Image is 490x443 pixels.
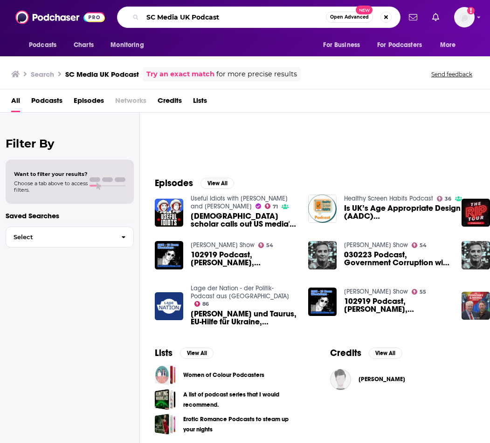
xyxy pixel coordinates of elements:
[155,199,183,227] img: Ukrainian scholar calls out US media's lies about war
[191,241,255,249] a: Scott Adams Show
[371,36,435,54] button: open menu
[356,6,373,14] span: New
[74,93,104,112] a: Episodes
[74,39,94,52] span: Charts
[191,212,297,228] a: Ukrainian scholar calls out US media's lies about war
[6,234,114,240] span: Select
[330,15,369,20] span: Open Advanced
[420,243,427,248] span: 54
[143,10,326,25] input: Search podcasts, credits, & more...
[14,180,88,193] span: Choose a tab above to access filters.
[462,292,490,320] img: Reform UK in Scottish Polls - How Much is Media Hype?
[193,93,207,112] a: Lists
[434,36,468,54] button: open menu
[344,204,485,220] a: Is UK’s Age Appropriate Design Code (AADC) Working?//Kris Perry//Children and Screens - Institute...
[344,288,408,295] a: Scott Adams Show
[265,203,278,209] a: 71
[15,8,105,26] img: Podchaser - Follow, Share and Rate Podcasts
[11,93,20,112] a: All
[428,9,443,25] a: Show notifications dropdown
[317,36,372,54] button: open menu
[6,211,134,220] p: Saved Searches
[344,297,450,313] a: 102919 Podcast, Daphne Barak, Rick Gates, Impeachment Hoax, Fake News Media, Ukraine
[68,36,99,54] a: Charts
[454,7,475,27] span: Logged in as HWrepandcomms
[420,290,426,294] span: 55
[191,310,297,326] span: [PERSON_NAME] und Taurus, EU-Hilfe für Ukraine, Verfassungsgericht schützen, Politische Stimmung ...
[330,347,402,359] a: CreditsView All
[191,195,288,210] a: Useful Idiots with Katie Halper and Aaron Maté
[369,348,402,359] button: View All
[14,171,88,177] span: Want to filter your results?
[266,243,273,248] span: 54
[462,241,490,269] img: 041822 Podcast, Grooming NextGen Voters, Globalist World, Ukraine Media Bias, Twitter's Poison Pill
[155,241,183,269] img: 102919 Podcast, Daphne Barak, Rick Gates, Impeachment Hoax, Fake News Media, Ukraine
[155,347,173,359] h2: Lists
[308,195,337,223] img: Is UK’s Age Appropriate Design Code (AADC) Working?//Kris Perry//Children and Screens - Institute...
[31,93,62,112] a: Podcasts
[155,364,176,385] a: Women of Colour Podcasters
[330,347,361,359] h2: Credits
[440,39,456,52] span: More
[29,39,56,52] span: Podcasts
[180,348,214,359] button: View All
[191,310,297,326] a: Scholz und Taurus, EU-Hilfe für Ukraine, Verfassungsgericht schützen, Politische Stimmung in Deut...
[323,39,360,52] span: For Business
[330,364,476,394] button: John Scott DrydenJohn Scott Dryden
[326,12,373,23] button: Open AdvancedNew
[467,7,475,14] svg: Add a profile image
[6,227,134,248] button: Select
[359,376,405,383] a: John Scott Dryden
[183,414,300,435] a: Erotic Romance Podcasts to steam up your nights
[104,36,156,54] button: open menu
[445,197,451,201] span: 36
[183,370,264,380] a: Women of Colour Podcasters
[308,241,337,269] img: 030223 Podcast, Government Corruption with Ukraine, COVID, Climate, Media, Corporations, and the WEF
[308,288,337,316] img: 102919 Podcast, Daphne Barak, Rick Gates, Impeachment Hoax, Fake News Media, Ukraine
[344,297,450,313] span: 102919 Podcast, [PERSON_NAME], [PERSON_NAME], Impeachment Hoax, Fake News Media, [GEOGRAPHIC_DATA]
[405,9,421,25] a: Show notifications dropdown
[454,7,475,27] img: User Profile
[330,369,351,390] img: John Scott Dryden
[344,241,408,249] a: Scott Adams Show
[344,251,450,267] span: 030223 Podcast, Government Corruption with [GEOGRAPHIC_DATA], COVID, Climate, Media, Corporations...
[6,137,134,150] h2: Filter By
[191,212,297,228] span: [DEMOGRAPHIC_DATA] scholar calls out US media's lies about war
[155,177,234,189] a: EpisodesView All
[344,195,433,202] a: Healthy Screen Habits Podcast
[158,93,182,112] a: Credits
[258,242,274,248] a: 54
[155,292,183,321] img: Scholz und Taurus, EU-Hilfe für Ukraine, Verfassungsgericht schützen, Politische Stimmung in Deut...
[194,301,209,307] a: 86
[183,389,300,410] a: A list of podcast series that I would recommend.
[191,251,297,267] a: 102919 Podcast, Daphne Barak, Rick Gates, Impeachment Hoax, Fake News Media, Ukraine
[359,376,405,383] span: [PERSON_NAME]
[155,347,214,359] a: ListsView All
[115,93,146,112] span: Networks
[216,69,297,80] span: for more precise results
[117,7,400,28] div: Search podcasts, credits, & more...
[462,199,490,227] img: Scream n' Stream Media night & Alton Towers Scarefest UK Haunt
[155,414,176,435] a: Erotic Romance Podcasts to steam up your nights
[191,251,297,267] span: 102919 Podcast, [PERSON_NAME], [PERSON_NAME], Impeachment Hoax, Fake News Media, [GEOGRAPHIC_DATA]
[202,302,209,306] span: 86
[155,389,176,410] a: A list of podcast series that I would recommend.
[146,69,214,80] a: Try an exact match
[437,196,452,201] a: 36
[200,178,234,189] button: View All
